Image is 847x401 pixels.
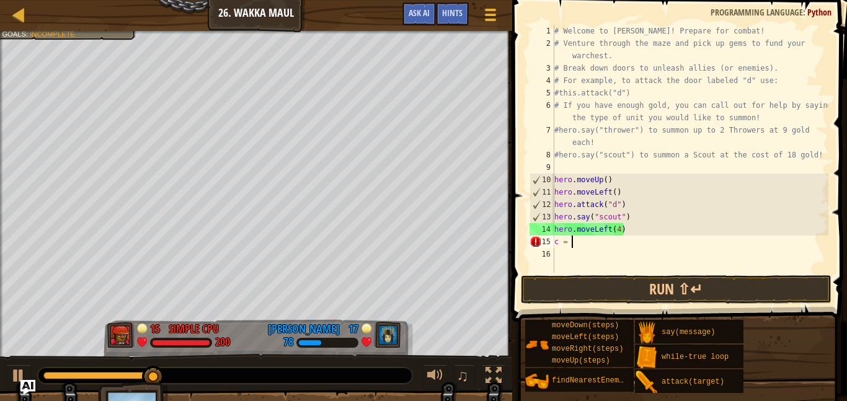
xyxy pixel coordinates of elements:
[150,321,162,332] div: 15
[456,366,469,385] span: ♫
[374,322,401,348] img: thang_avatar_frame.png
[481,364,506,390] button: Toggle fullscreen
[530,223,554,236] div: 14
[283,337,293,348] div: 78
[552,376,632,385] span: findNearestEnemy()
[662,328,715,337] span: say(message)
[423,364,448,390] button: Adjust volume
[530,37,554,62] div: 2
[530,198,554,211] div: 12
[454,364,475,390] button: ♫
[530,236,554,248] div: 15
[530,186,554,198] div: 11
[20,380,35,395] button: Ask AI
[552,321,619,330] span: moveDown(steps)
[525,333,549,356] img: portrait.png
[662,353,729,361] span: while-true loop
[530,74,554,87] div: 4
[552,333,619,342] span: moveLeft(steps)
[635,321,659,345] img: portrait.png
[552,356,610,365] span: moveUp(steps)
[107,322,135,348] img: thang_avatar_frame.png
[530,149,554,161] div: 8
[530,62,554,74] div: 3
[635,371,659,394] img: portrait.png
[662,377,724,386] span: attack(target)
[268,321,340,337] div: [PERSON_NAME]
[711,6,803,18] span: Programming language
[530,124,554,149] div: 7
[635,346,659,369] img: portrait.png
[402,2,436,25] button: Ask AI
[521,275,831,304] button: Run ⇧↵
[6,364,31,390] button: Ctrl + P: Play
[409,7,430,19] span: Ask AI
[803,6,807,18] span: :
[475,2,506,32] button: Show game menu
[530,211,554,223] div: 13
[442,7,463,19] span: Hints
[807,6,831,18] span: Python
[552,345,623,353] span: moveRight(steps)
[169,321,219,337] div: Simple CPU
[530,25,554,37] div: 1
[530,174,554,186] div: 10
[530,87,554,99] div: 5
[530,99,554,124] div: 6
[530,248,554,260] div: 16
[525,369,549,393] img: portrait.png
[346,321,358,332] div: 17
[530,161,554,174] div: 9
[215,337,230,348] div: 200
